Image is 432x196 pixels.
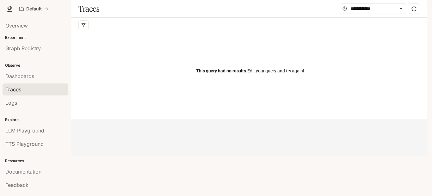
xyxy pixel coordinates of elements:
[196,68,247,73] span: This query had no results.
[411,6,417,11] span: sync
[78,3,99,15] h1: Traces
[196,67,304,74] span: Edit your query and try again!
[26,6,42,12] p: Default
[16,3,52,15] button: All workspaces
